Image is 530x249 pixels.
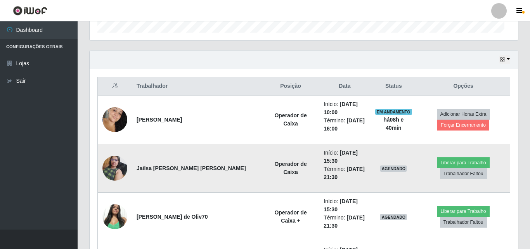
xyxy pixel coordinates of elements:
[274,112,307,127] strong: Operador de Caixa
[370,77,417,96] th: Status
[324,214,365,230] li: Término:
[324,101,358,115] time: [DATE] 10:00
[440,217,487,228] button: Trabalhador Faltou
[274,209,307,224] strong: Operador de Caixa +
[380,214,407,220] span: AGENDADO
[13,6,47,16] img: CoreUI Logo
[102,101,127,139] img: 1750087788307.jpeg
[324,117,365,133] li: Término:
[324,197,365,214] li: Início:
[102,200,127,233] img: 1727212594442.jpeg
[375,109,412,115] span: EM ANDAMENTO
[132,77,262,96] th: Trabalhador
[319,77,370,96] th: Data
[437,157,490,168] button: Liberar para Trabalho
[137,165,246,171] strong: Jailsa [PERSON_NAME] [PERSON_NAME]
[274,161,307,175] strong: Operador de Caixa
[102,151,127,185] img: 1749692047494.jpeg
[383,117,404,131] strong: há 08 h e 40 min
[324,198,358,212] time: [DATE] 15:30
[137,117,182,123] strong: [PERSON_NAME]
[417,77,510,96] th: Opções
[437,206,490,217] button: Liberar para Trabalho
[440,168,487,179] button: Trabalhador Faltou
[380,165,407,172] span: AGENDADO
[437,109,490,120] button: Adicionar Horas Extra
[324,150,358,164] time: [DATE] 15:30
[324,100,365,117] li: Início:
[437,120,489,131] button: Forçar Encerramento
[262,77,319,96] th: Posição
[324,149,365,165] li: Início:
[324,165,365,181] li: Término:
[137,214,208,220] strong: [PERSON_NAME] de Oliv70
